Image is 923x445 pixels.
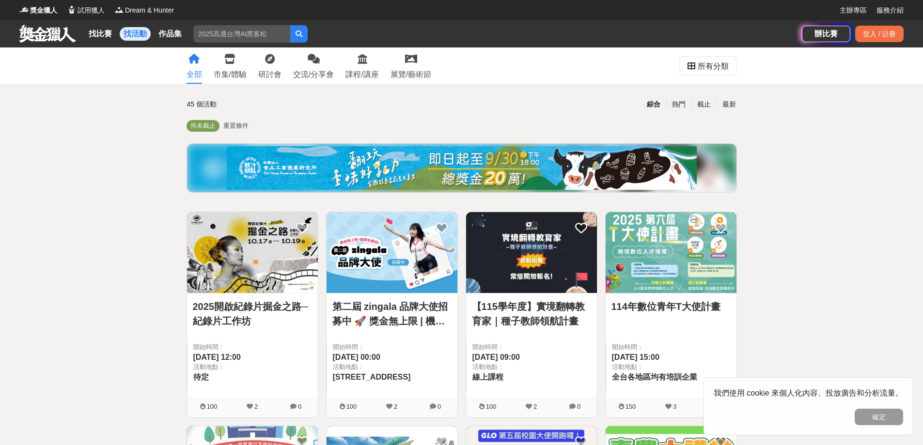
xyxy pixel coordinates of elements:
[802,26,850,42] a: 辦比賽
[327,212,457,293] a: Cover Image
[472,342,591,352] span: 開始時間：
[120,27,151,41] a: 找活動
[30,5,57,15] span: 獎金獵人
[293,47,334,84] a: 交流/分享會
[187,212,318,293] img: Cover Image
[193,362,312,372] span: 活動地點：
[606,212,736,293] img: Cover Image
[333,373,411,381] span: [STREET_ADDRESS]
[472,373,503,381] span: 線上課程
[472,353,520,361] span: [DATE] 09:00
[626,403,636,410] span: 150
[190,122,216,129] span: 尚未截止
[345,47,378,84] a: 課程/講座
[606,212,736,293] a: Cover Image
[717,96,742,113] div: 最新
[19,5,29,15] img: Logo
[193,353,241,361] span: [DATE] 12:00
[666,96,691,113] div: 熱門
[207,403,218,410] span: 100
[346,403,357,410] span: 100
[155,27,186,41] a: 作品集
[114,5,174,15] a: LogoDream & Hunter
[187,69,202,80] div: 全部
[67,5,105,15] a: Logo試用獵人
[612,342,731,352] span: 開始時間：
[472,299,591,328] a: 【115學年度】實境翻轉教育家｜種子教師領航計畫
[333,353,380,361] span: [DATE] 00:00
[577,403,580,410] span: 0
[641,96,666,113] div: 綜合
[438,403,441,410] span: 0
[223,122,249,129] span: 重置條件
[227,146,697,190] img: bbde9c48-f993-4d71-8b4e-c9f335f69c12.jpg
[876,5,904,15] a: 服務介紹
[114,5,124,15] img: Logo
[298,403,301,410] span: 0
[391,47,431,84] a: 展覽/藝術節
[466,212,597,293] a: Cover Image
[258,47,282,84] a: 研討會
[486,403,497,410] span: 100
[193,299,312,328] a: 2025開啟紀錄片掘金之路─紀錄片工作坊
[187,212,318,293] a: Cover Image
[698,57,729,76] div: 所有分類
[612,362,731,372] span: 活動地點：
[293,69,334,80] div: 交流/分享會
[214,47,247,84] a: 市集/體驗
[714,389,903,397] span: 我們使用 cookie 來個人化內容、投放廣告和分析流量。
[214,69,247,80] div: 市集/體驗
[78,5,105,15] span: 試用獵人
[254,403,258,410] span: 2
[345,69,378,80] div: 課程/講座
[333,362,452,372] span: 活動地點：
[85,27,116,41] a: 找比賽
[611,299,731,314] a: 114年數位青年T大使計畫
[193,373,209,381] span: 待定
[394,403,397,410] span: 2
[187,47,202,84] a: 全部
[258,69,282,80] div: 研討會
[472,362,591,372] span: 活動地點：
[193,25,290,43] input: 2025高通台灣AI黑客松
[332,299,452,328] a: 第二屆 zingala 品牌大使招募中 🚀 獎金無上限 | 機票免費送 | 購物金月月領
[333,342,452,352] span: 開始時間：
[67,5,77,15] img: Logo
[840,5,867,15] a: 主辦專區
[187,96,370,113] div: 45 個活動
[612,373,697,381] span: 全台各地區均有培訓企業
[691,96,717,113] div: 截止
[612,353,659,361] span: [DATE] 15:00
[466,212,597,293] img: Cover Image
[19,5,57,15] a: Logo獎金獵人
[193,342,312,352] span: 開始時間：
[391,69,431,80] div: 展覽/藝術節
[327,212,457,293] img: Cover Image
[855,409,903,425] button: 確定
[125,5,174,15] span: Dream & Hunter
[673,403,676,410] span: 3
[533,403,537,410] span: 2
[855,26,904,42] div: 登入 / 註冊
